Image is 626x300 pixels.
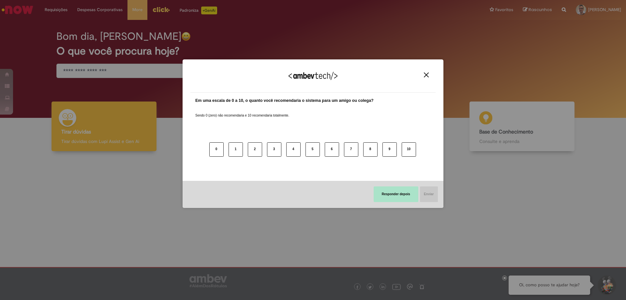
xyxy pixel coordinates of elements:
[424,72,429,77] img: Close
[374,186,418,202] button: Responder depois
[286,142,301,157] button: 4
[248,142,262,157] button: 2
[382,142,397,157] button: 9
[306,142,320,157] button: 5
[422,72,431,78] button: Close
[402,142,416,157] button: 10
[195,105,289,118] label: Sendo 0 (zero) não recomendaria e 10 recomendaria totalmente.
[344,142,358,157] button: 7
[267,142,281,157] button: 3
[209,142,224,157] button: 0
[289,72,337,80] img: Logo Ambevtech
[229,142,243,157] button: 1
[363,142,378,157] button: 8
[325,142,339,157] button: 6
[195,98,374,104] label: Em uma escala de 0 a 10, o quanto você recomendaria o sistema para um amigo ou colega?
